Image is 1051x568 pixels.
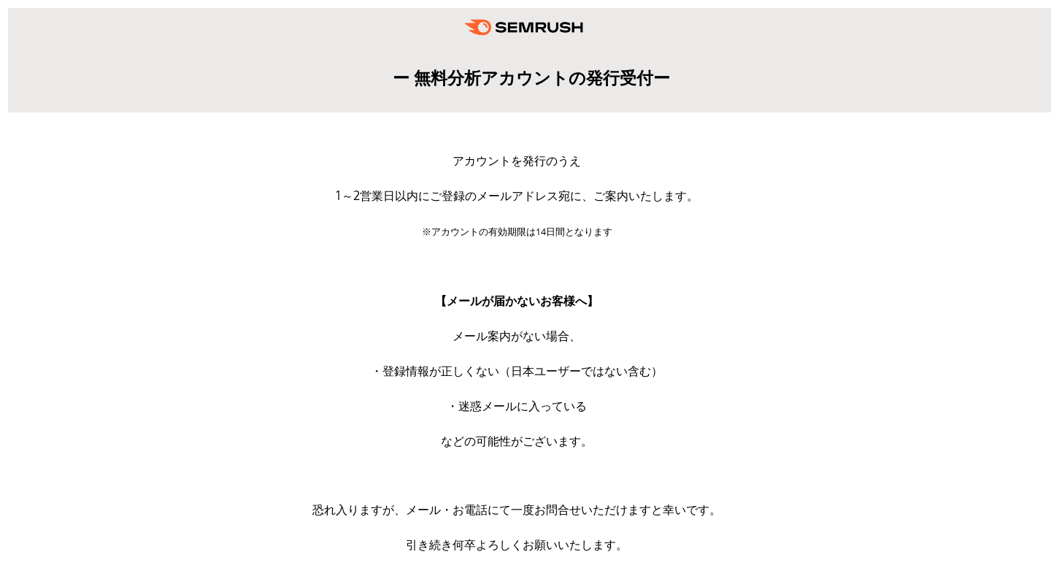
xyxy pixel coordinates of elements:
span: ・登録情報が正しくない（日本ユーザーではない含む） [371,363,663,379]
span: メール案内がない場合、 [453,328,581,344]
span: 恐れ入りますが、メール・お電話にて一度お問合せいただけますと幸いです。 [312,502,721,518]
span: ー 無料分析アカウントの発行受付ー [393,66,670,89]
span: ※アカウントの有効期限は14日間となります [422,226,612,238]
span: 1～2営業日以内にご登録のメールアドレス宛に、ご案内いたします。 [335,188,698,204]
span: 引き続き何卒よろしくお願いいたします。 [406,537,628,553]
span: などの可能性がございます。 [441,433,593,449]
span: ・迷惑メールに入っている [447,398,587,414]
span: アカウントを発行のうえ [453,153,581,169]
span: 【メールが届かないお客様へ】 [435,293,598,309]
